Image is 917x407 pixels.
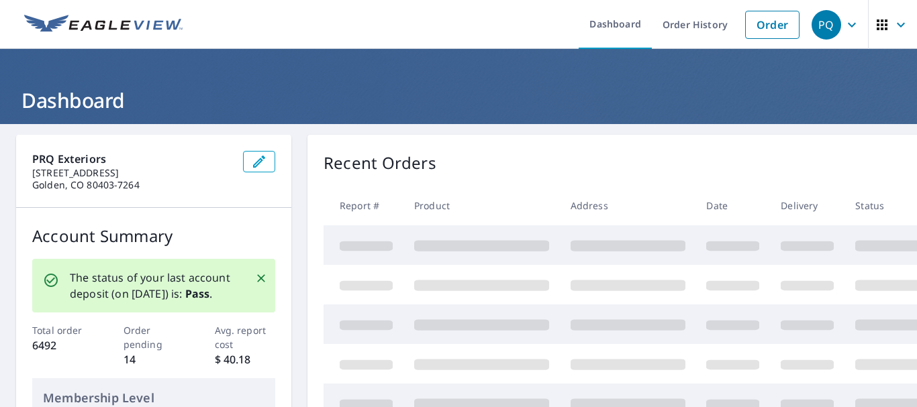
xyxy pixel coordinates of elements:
[252,270,270,287] button: Close
[560,186,696,225] th: Address
[185,286,210,301] b: Pass
[215,323,276,351] p: Avg. report cost
[324,186,403,225] th: Report #
[770,186,844,225] th: Delivery
[403,186,560,225] th: Product
[32,167,232,179] p: [STREET_ADDRESS]
[32,323,93,337] p: Total order
[812,10,841,40] div: PQ
[32,337,93,353] p: 6492
[124,351,185,367] p: 14
[32,151,232,167] p: PRQ Exteriors
[24,15,183,35] img: EV Logo
[695,186,770,225] th: Date
[32,224,275,248] p: Account Summary
[745,11,800,39] a: Order
[16,86,901,114] h1: Dashboard
[124,323,185,351] p: Order pending
[32,179,232,191] p: Golden, CO 80403-7264
[215,351,276,367] p: $ 40.18
[324,151,436,175] p: Recent Orders
[70,270,239,302] p: The status of your last account deposit (on [DATE]) is: .
[43,389,264,407] p: Membership Level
